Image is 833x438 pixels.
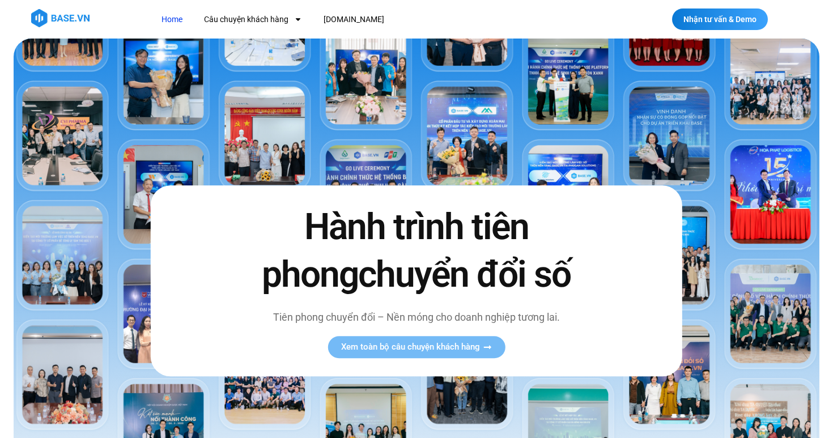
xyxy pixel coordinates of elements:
[328,336,505,358] a: Xem toàn bộ câu chuyện khách hàng
[683,15,756,23] span: Nhận tư vấn & Demo
[672,8,768,30] a: Nhận tư vấn & Demo
[238,204,595,298] h2: Hành trình tiên phong
[315,9,393,30] a: [DOMAIN_NAME]
[238,309,595,325] p: Tiên phong chuyển đổi – Nền móng cho doanh nghiệp tương lai.
[341,343,480,351] span: Xem toàn bộ câu chuyện khách hàng
[195,9,311,30] a: Câu chuyện khách hàng
[358,253,571,296] span: chuyển đổi số
[153,9,592,30] nav: Menu
[153,9,191,30] a: Home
